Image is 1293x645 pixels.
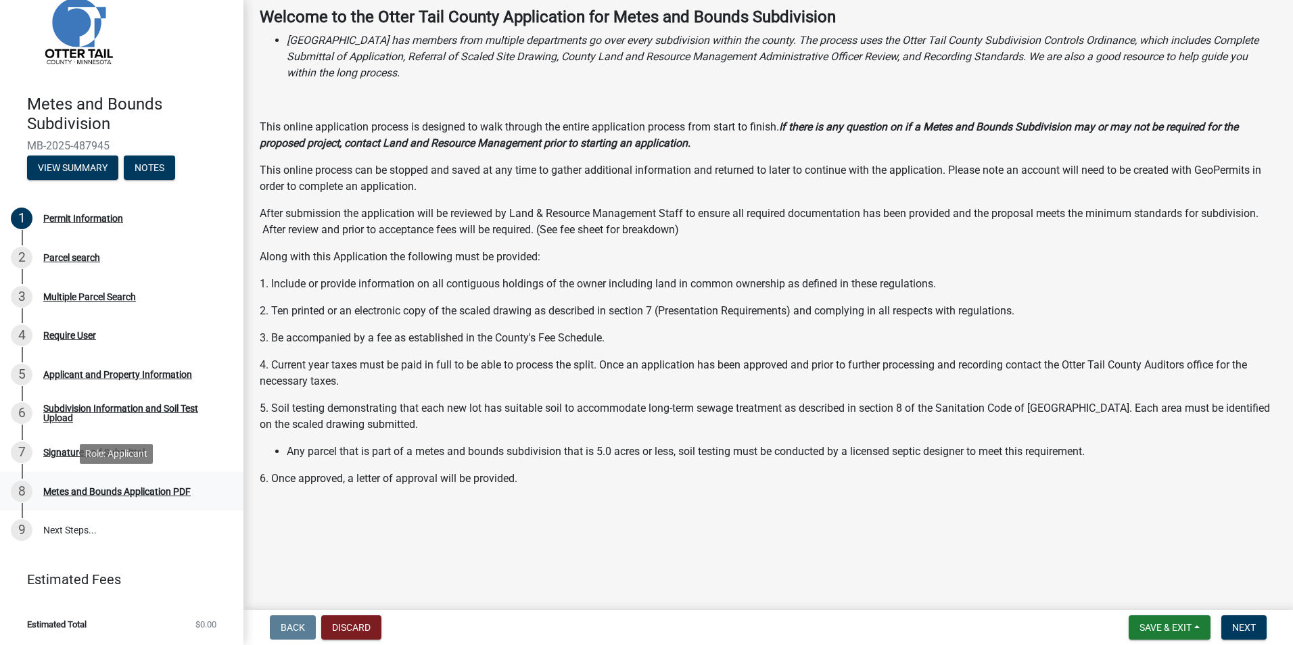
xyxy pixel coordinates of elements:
[11,519,32,541] div: 9
[43,253,100,262] div: Parcel search
[27,95,233,134] h4: Metes and Bounds Subdivision
[11,247,32,268] div: 2
[11,402,32,424] div: 6
[260,120,1238,149] strong: If there is any question on if a Metes and Bounds Subdivision may or may not be required for the ...
[11,566,222,593] a: Estimated Fees
[11,286,32,308] div: 3
[287,444,1277,460] li: Any parcel that is part of a metes and bounds subdivision that is 5.0 acres or less, soil testing...
[27,139,216,152] span: MB-2025-487945
[260,276,1277,292] p: 1. Include or provide information on all contiguous holdings of the owner including land in commo...
[260,162,1277,195] p: This online process can be stopped and saved at any time to gather additional information and ret...
[43,331,96,340] div: Require User
[260,206,1277,238] p: After submission the application will be reviewed by Land & Resource Management Staff to ensure a...
[43,404,222,423] div: Subdivision Information and Soil Test Upload
[1139,622,1192,633] span: Save & Exit
[80,444,153,464] div: Role: Applicant
[195,620,216,629] span: $0.00
[11,364,32,385] div: 5
[281,622,305,633] span: Back
[11,441,32,463] div: 7
[270,615,316,640] button: Back
[43,370,192,379] div: Applicant and Property Information
[27,163,118,174] wm-modal-confirm: Summary
[260,7,836,26] strong: Welcome to the Otter Tail County Application for Metes and Bounds Subdivision
[260,119,1277,151] p: This online application process is designed to walk through the entire application process from s...
[27,620,87,629] span: Estimated Total
[260,471,1277,487] p: 6. Once approved, a letter of approval will be provided.
[43,487,191,496] div: Metes and Bounds Application PDF
[1129,615,1210,640] button: Save & Exit
[260,400,1277,433] p: 5. Soil testing demonstrating that each new lot has suitable soil to accommodate long-term sewage...
[287,34,1259,79] i: [GEOGRAPHIC_DATA] has members from multiple departments go over every subdivision within the coun...
[260,357,1277,389] p: 4. Current year taxes must be paid in full to be able to process the split. Once an application h...
[11,325,32,346] div: 4
[43,292,136,302] div: Multiple Parcel Search
[43,214,123,223] div: Permit Information
[1221,615,1267,640] button: Next
[321,615,381,640] button: Discard
[260,303,1277,319] p: 2. Ten printed or an electronic copy of the scaled drawing as described in section 7 (Presentatio...
[1232,622,1256,633] span: Next
[124,156,175,180] button: Notes
[11,208,32,229] div: 1
[260,330,1277,346] p: 3. Be accompanied by a fee as established in the County's Fee Schedule.
[43,448,145,457] div: Signature and Submittal
[11,481,32,502] div: 8
[260,249,1277,265] p: Along with this Application the following must be provided:
[27,156,118,180] button: View Summary
[124,163,175,174] wm-modal-confirm: Notes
